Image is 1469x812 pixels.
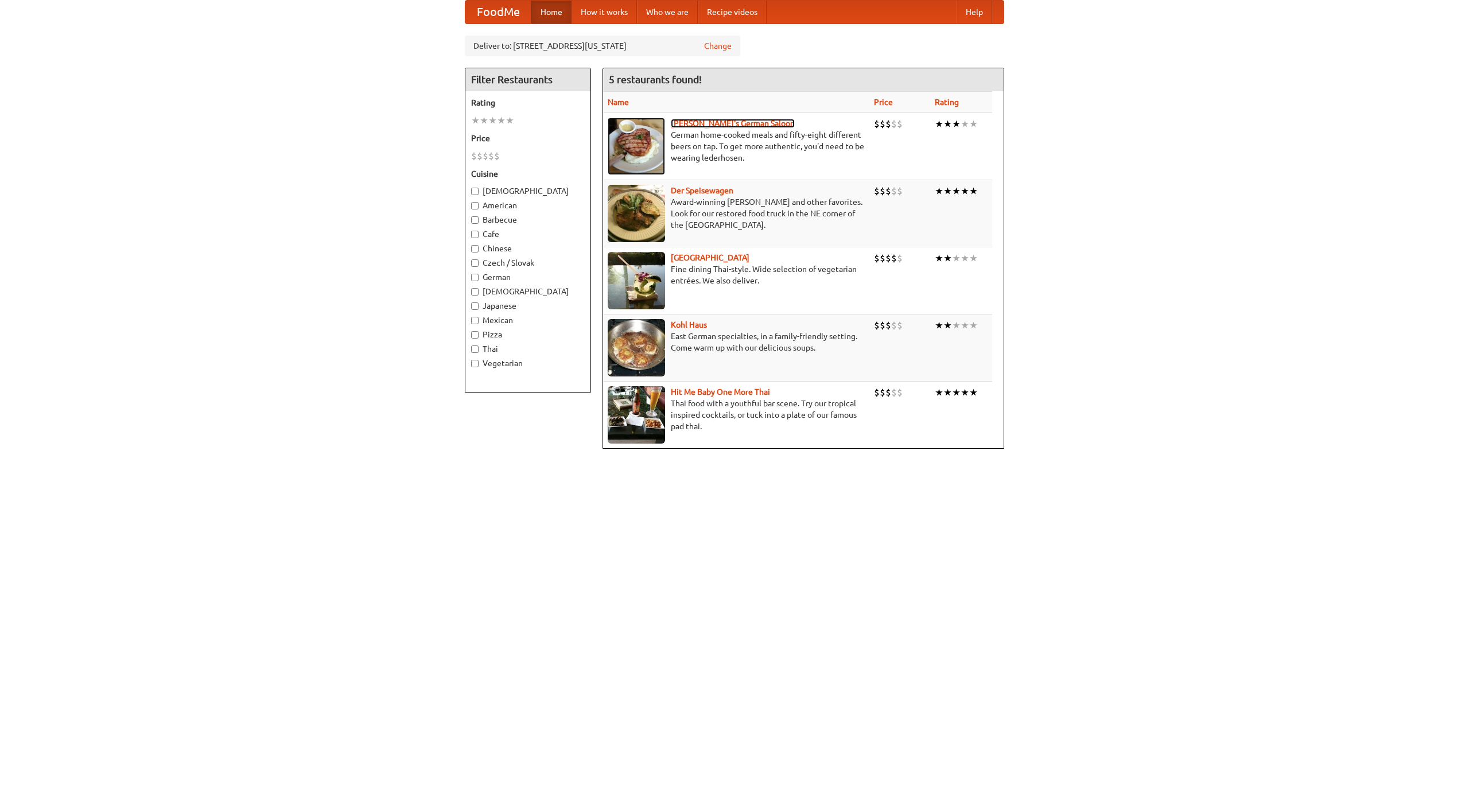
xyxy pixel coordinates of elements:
p: Fine dining Thai-style. Wide selection of vegetarian entrées. We also deliver. [608,263,865,286]
li: $ [874,319,880,332]
li: ★ [943,118,952,130]
label: Pizza [471,329,585,340]
li: $ [874,386,880,399]
li: $ [880,185,885,197]
li: ★ [952,252,961,265]
li: ★ [961,252,969,265]
li: $ [874,252,880,265]
input: Pizza [471,331,479,339]
li: ★ [943,319,952,332]
label: Mexican [471,314,585,326]
label: Thai [471,343,585,355]
a: Price [874,98,893,107]
label: Vegetarian [471,358,585,369]
label: American [471,200,585,211]
li: ★ [969,386,978,399]
input: German [471,274,479,281]
li: $ [885,386,891,399]
p: German home-cooked meals and fifty-eight different beers on tap. To get more authentic, you'd nee... [608,129,865,164]
li: ★ [488,114,497,127]
input: Japanese [471,302,479,310]
li: $ [891,185,897,197]
input: Cafe [471,231,479,238]
ng-pluralize: 5 restaurants found! [609,74,702,85]
li: $ [891,319,897,332]
li: ★ [935,185,943,197]
li: ★ [952,185,961,197]
li: $ [897,319,903,332]
a: How it works [572,1,637,24]
li: $ [891,252,897,265]
li: $ [880,386,885,399]
li: ★ [935,386,943,399]
li: $ [897,185,903,197]
label: Czech / Slovak [471,257,585,269]
li: ★ [943,185,952,197]
a: Der Speisewagen [671,186,733,195]
input: Vegetarian [471,360,479,367]
a: Kohl Haus [671,320,707,329]
li: $ [880,252,885,265]
input: American [471,202,479,209]
li: ★ [497,114,506,127]
li: $ [885,185,891,197]
li: $ [891,118,897,130]
input: [DEMOGRAPHIC_DATA] [471,188,479,195]
label: Chinese [471,243,585,254]
li: ★ [943,252,952,265]
h5: Rating [471,97,585,108]
a: Rating [935,98,959,107]
input: Barbecue [471,216,479,224]
p: Thai food with a youthful bar scene. Try our tropical inspired cocktails, or tuck into a plate of... [608,398,865,432]
li: ★ [969,319,978,332]
label: [DEMOGRAPHIC_DATA] [471,286,585,297]
p: East German specialties, in a family-friendly setting. Come warm up with our delicious soups. [608,331,865,353]
li: ★ [506,114,514,127]
li: $ [483,150,488,162]
li: $ [885,118,891,130]
li: ★ [952,319,961,332]
img: esthers.jpg [608,118,665,175]
li: $ [885,319,891,332]
li: $ [874,185,880,197]
li: ★ [480,114,488,127]
input: Thai [471,345,479,353]
input: [DEMOGRAPHIC_DATA] [471,288,479,296]
li: ★ [935,118,943,130]
li: ★ [935,252,943,265]
li: $ [494,150,500,162]
a: [PERSON_NAME]'s German Saloon [671,119,795,128]
a: Recipe videos [698,1,767,24]
label: Barbecue [471,214,585,226]
b: [GEOGRAPHIC_DATA] [671,253,749,262]
a: Hit Me Baby One More Thai [671,387,770,397]
li: ★ [969,252,978,265]
label: [DEMOGRAPHIC_DATA] [471,185,585,197]
li: $ [891,386,897,399]
div: Deliver to: [STREET_ADDRESS][US_STATE] [465,36,740,56]
li: $ [897,386,903,399]
a: Help [957,1,992,24]
li: ★ [961,185,969,197]
h5: Cuisine [471,168,585,180]
li: $ [488,150,494,162]
li: ★ [935,319,943,332]
li: $ [477,150,483,162]
img: kohlhaus.jpg [608,319,665,376]
li: ★ [961,118,969,130]
li: $ [874,118,880,130]
img: satay.jpg [608,252,665,309]
li: $ [897,252,903,265]
li: $ [880,118,885,130]
h5: Price [471,133,585,144]
h4: Filter Restaurants [465,68,590,91]
li: $ [897,118,903,130]
p: Award-winning [PERSON_NAME] and other favorites. Look for our restored food truck in the NE corne... [608,196,865,231]
label: Cafe [471,228,585,240]
li: ★ [969,118,978,130]
a: Who we are [637,1,698,24]
label: Japanese [471,300,585,312]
